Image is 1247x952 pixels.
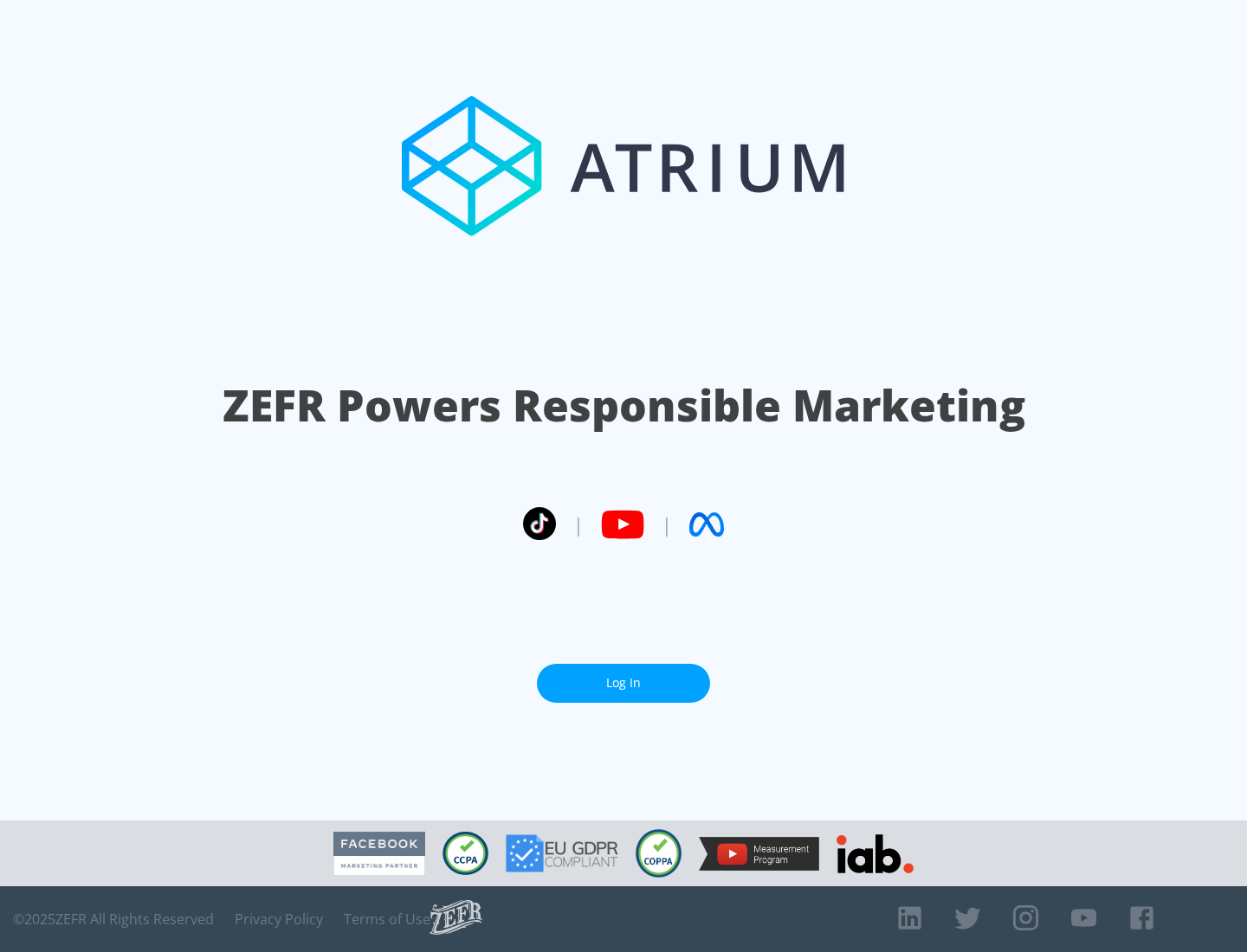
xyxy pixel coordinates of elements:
span: | [662,511,672,537]
h1: ZEFR Powers Responsible Marketing [223,376,1025,435]
span: © 2025 ZEFR All Rights Reserved [13,910,214,928]
img: YouTube Measurement Program [699,837,819,871]
img: CCPA Compliant [443,832,488,875]
span: | [573,511,584,537]
img: Facebook Marketing Partner [333,832,425,876]
img: GDPR Compliant [506,834,618,872]
img: COPPA Compliant [636,829,682,878]
a: Privacy Policy [235,910,323,928]
a: Log In [537,664,710,703]
img: IAB [837,834,914,873]
a: Terms of Use [344,910,430,928]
